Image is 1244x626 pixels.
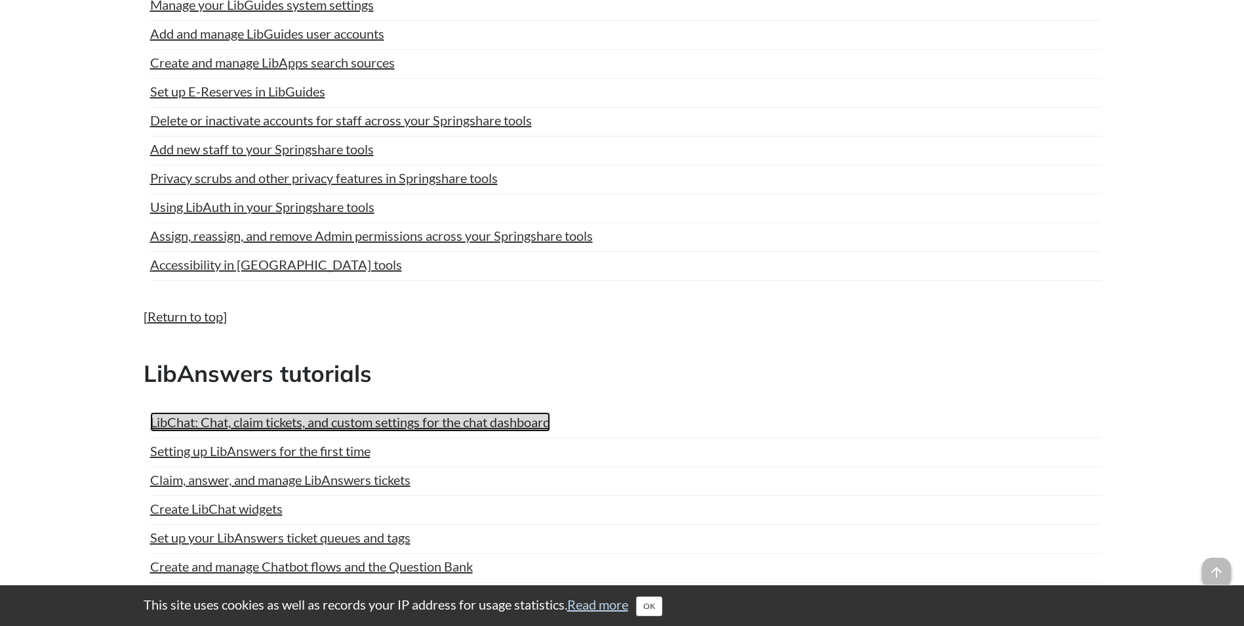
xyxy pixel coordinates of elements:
a: Delete or inactivate accounts for staff across your Springshare tools [150,110,532,130]
a: Add new staff to your Springshare tools [150,139,374,159]
button: Close [636,596,662,616]
a: Return to top [148,308,223,324]
h2: LibAnswers tutorials [144,358,1101,390]
a: Privacy scrubs and other privacy features in Springshare tools [150,168,498,188]
a: Create and manage Chatbot flows and the Question Bank [150,556,473,576]
a: Assign, reassign, and remove Admin permissions across your Springshare tools [150,226,593,245]
a: Accessibility in [GEOGRAPHIC_DATA] tools [150,255,402,274]
a: Create LibChat widgets [150,499,283,518]
span: arrow_upward [1202,558,1231,587]
a: arrow_upward [1202,559,1231,575]
p: [ ] [144,307,1101,325]
a: Create and manage LibApps search sources [150,52,395,72]
a: Using LibAuth in your Springshare tools [150,197,374,217]
a: Add and manage LibGuides user accounts [150,24,384,43]
a: Set up your LibAnswers ticket queues and tags [150,528,411,547]
a: Claim, answer, and manage LibAnswers tickets [150,470,411,490]
div: This site uses cookies as well as records your IP address for usage statistics. [130,595,1114,616]
a: LibChat: Chat, claim tickets, and custom settings for the chat dashboard [150,412,550,432]
a: Read more [567,596,628,612]
a: Set up E-Reserves in LibGuides [150,81,325,101]
a: Setting up LibAnswers for the first time [150,441,371,461]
